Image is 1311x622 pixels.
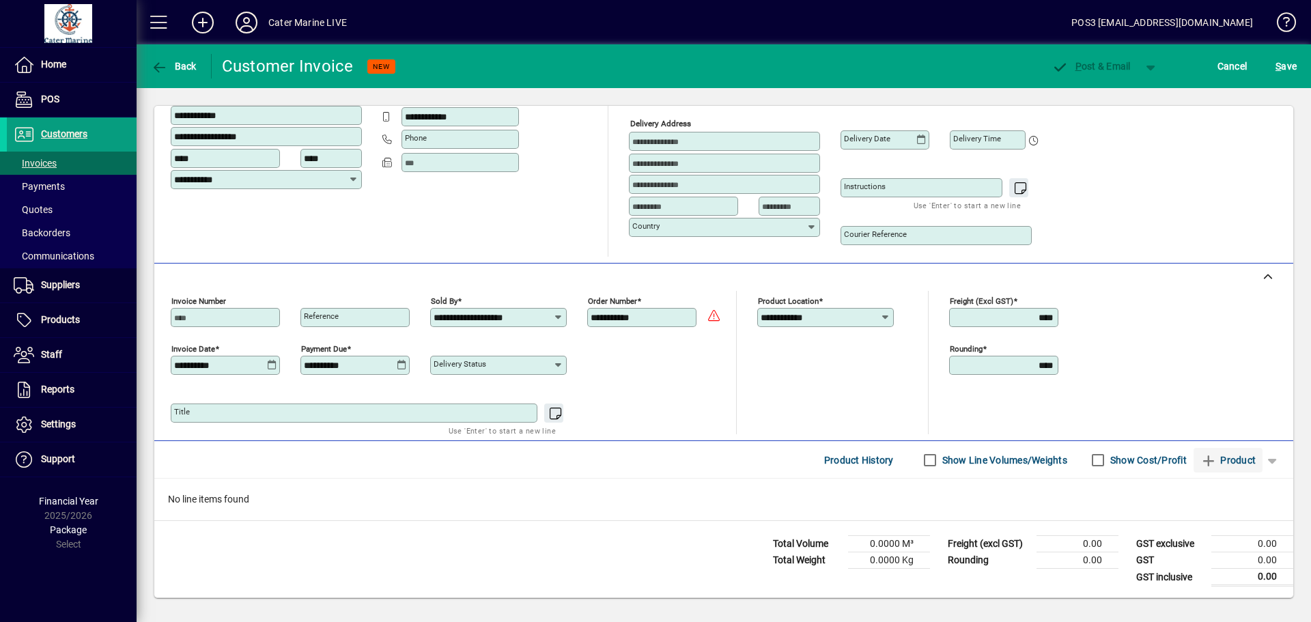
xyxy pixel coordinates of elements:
a: Backorders [7,221,137,244]
span: Financial Year [39,496,98,507]
a: POS [7,83,137,117]
mat-label: Invoice number [171,296,226,306]
span: Customers [41,128,87,139]
app-page-header-button: Back [137,54,212,79]
a: Quotes [7,198,137,221]
td: Total Weight [766,552,848,569]
mat-hint: Use 'Enter' to start a new line [914,197,1021,213]
a: Products [7,303,137,337]
label: Show Line Volumes/Weights [940,453,1067,467]
div: No line items found [154,479,1293,520]
span: Product History [824,449,894,471]
button: Product History [819,448,899,472]
a: Support [7,442,137,477]
span: Reports [41,384,74,395]
td: 0.00 [1037,552,1118,569]
td: 0.00 [1211,552,1293,569]
span: POS [41,94,59,104]
button: Product [1194,448,1263,472]
a: Communications [7,244,137,268]
a: Payments [7,175,137,198]
div: Customer Invoice [222,55,354,77]
span: Home [41,59,66,70]
div: POS3 [EMAIL_ADDRESS][DOMAIN_NAME] [1071,12,1253,33]
span: Quotes [14,204,53,215]
span: Payments [14,181,65,192]
mat-label: Freight (excl GST) [950,296,1013,306]
span: ost & Email [1052,61,1131,72]
mat-label: Rounding [950,344,983,354]
span: Suppliers [41,279,80,290]
span: Staff [41,349,62,360]
button: Post & Email [1045,54,1138,79]
mat-label: Delivery status [434,359,486,369]
span: Communications [14,251,94,261]
mat-label: Title [174,407,190,416]
td: GST [1129,552,1211,569]
button: Cancel [1214,54,1251,79]
span: Backorders [14,227,70,238]
td: Rounding [941,552,1037,569]
mat-hint: Use 'Enter' to start a new line [449,423,556,438]
a: Invoices [7,152,137,175]
td: 0.00 [1037,536,1118,552]
a: Settings [7,408,137,442]
td: Freight (excl GST) [941,536,1037,552]
td: 0.00 [1211,569,1293,586]
mat-label: Sold by [431,296,457,306]
span: Settings [41,419,76,429]
mat-label: Payment due [301,344,347,354]
a: Suppliers [7,268,137,302]
label: Show Cost/Profit [1108,453,1187,467]
td: 0.00 [1211,536,1293,552]
td: 0.0000 Kg [848,552,930,569]
span: Product [1200,449,1256,471]
span: P [1075,61,1082,72]
mat-label: Reference [304,311,339,321]
mat-label: Instructions [844,182,886,191]
span: Products [41,314,80,325]
td: GST exclusive [1129,536,1211,552]
button: Add [181,10,225,35]
mat-label: Country [632,221,660,231]
div: Cater Marine LIVE [268,12,347,33]
mat-label: Product location [758,296,819,306]
button: Save [1272,54,1300,79]
span: Cancel [1217,55,1247,77]
mat-label: Delivery time [953,134,1001,143]
span: Back [151,61,197,72]
button: Back [147,54,200,79]
span: Support [41,453,75,464]
mat-label: Invoice date [171,344,215,354]
span: Invoices [14,158,57,169]
mat-label: Delivery date [844,134,890,143]
mat-label: Courier Reference [844,229,907,239]
span: S [1275,61,1281,72]
span: NEW [373,62,390,71]
a: Knowledge Base [1267,3,1294,47]
span: ave [1275,55,1297,77]
td: 0.0000 M³ [848,536,930,552]
a: Home [7,48,137,82]
td: Total Volume [766,536,848,552]
a: Reports [7,373,137,407]
span: Package [50,524,87,535]
td: GST inclusive [1129,569,1211,586]
button: Profile [225,10,268,35]
a: Staff [7,338,137,372]
mat-label: Phone [405,133,427,143]
mat-label: Order number [588,296,637,306]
